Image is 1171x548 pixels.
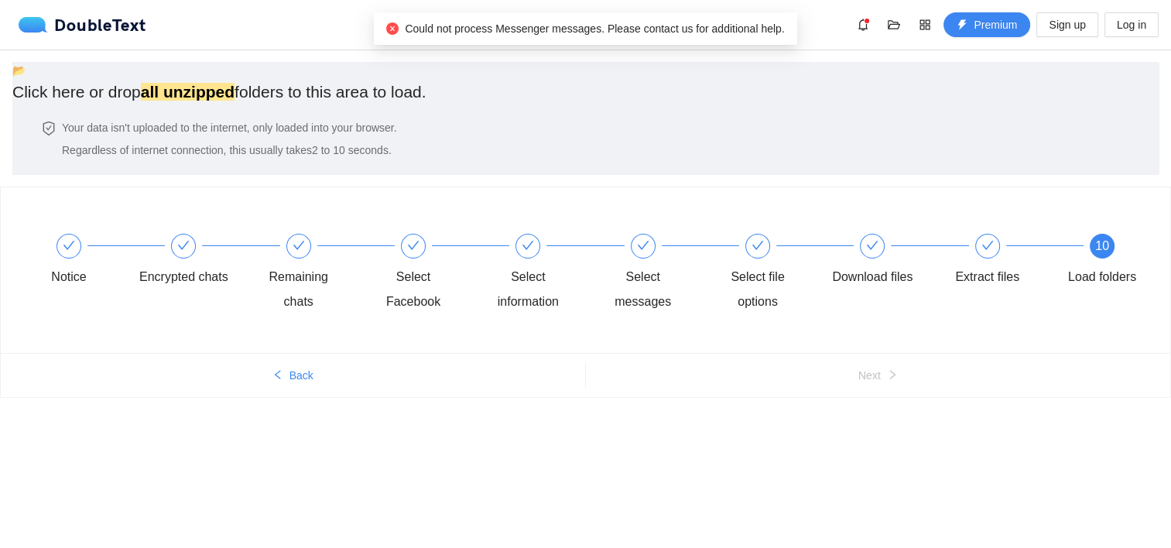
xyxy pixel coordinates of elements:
span: Regardless of internet connection, this usually takes 2 to 10 seconds . [62,144,392,156]
div: Select information [483,265,573,314]
span: Sign up [1049,16,1085,33]
div: Extract files [943,234,1057,289]
span: check [177,239,190,252]
span: folder-open [882,19,906,31]
img: logo [19,17,54,33]
div: Load folders [1068,265,1136,289]
span: check [981,239,994,252]
span: safety-certificate [42,122,56,135]
div: Encrypted chats [139,265,228,289]
button: folder-open [882,12,906,37]
span: check [407,239,419,252]
span: bell [851,19,875,31]
span: check [63,239,75,252]
a: logoDoubleText [19,17,146,33]
button: leftBack [1,363,585,388]
div: Select messages [598,265,688,314]
span: close-circle [386,22,399,35]
button: Log in [1104,12,1159,37]
span: thunderbolt [957,19,967,32]
span: left [272,369,283,382]
h4: Your data isn't uploaded to the internet, only loaded into your browser. [62,119,397,136]
div: 10Load folders [1057,234,1147,289]
div: Extract files [955,265,1019,289]
div: Select file options [713,265,803,314]
span: check [866,239,878,252]
div: DoubleText [19,17,146,33]
button: appstore [912,12,937,37]
div: Remaining chats [254,265,344,314]
h2: Click here or drop folders to this area to load. [12,79,426,104]
strong: all unzipped [141,83,235,101]
span: Log in [1117,16,1146,33]
span: 10 [1095,239,1109,252]
div: Select Facebook [368,265,458,314]
span: Back [289,367,313,384]
div: Select Facebook [368,234,483,314]
button: Sign up [1036,12,1097,37]
button: Nextright [586,363,1171,388]
span: check [293,239,305,252]
button: thunderboltPremium [943,12,1030,37]
span: check [522,239,534,252]
div: Download files [832,265,912,289]
div: Notice [51,265,86,289]
div: Select information [483,234,597,314]
div: Encrypted chats [139,234,253,289]
div: Select messages [598,234,713,314]
span: check [637,239,649,252]
div: Remaining chats [254,234,368,314]
div: Select file options [713,234,827,314]
div: Notice [24,234,139,289]
span: folder [12,64,26,77]
span: Premium [974,16,1017,33]
span: check [752,239,764,252]
button: bell [851,12,875,37]
div: Download files [827,234,942,289]
span: Could not process Messenger messages. Please contact us for additional help. [405,22,784,35]
span: appstore [913,19,936,31]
